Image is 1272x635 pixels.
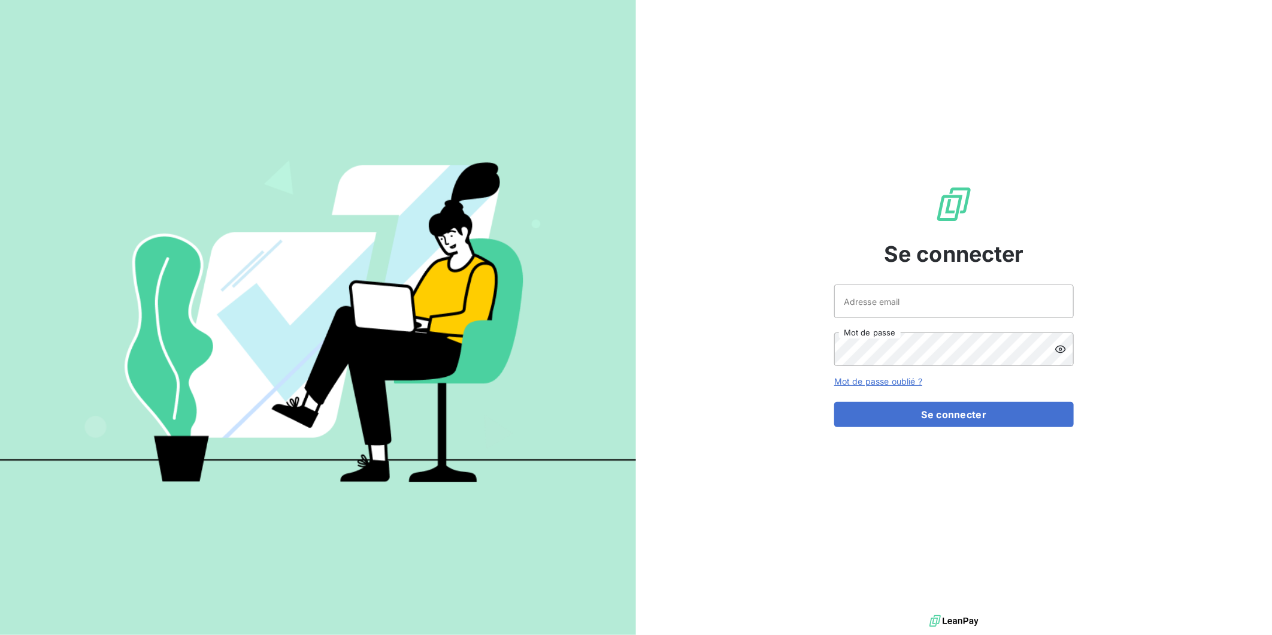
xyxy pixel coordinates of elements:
[884,238,1024,270] span: Se connecter
[935,185,973,223] img: Logo LeanPay
[929,612,979,630] img: logo
[834,402,1074,427] button: Se connecter
[834,285,1074,318] input: placeholder
[834,376,922,386] a: Mot de passe oublié ?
